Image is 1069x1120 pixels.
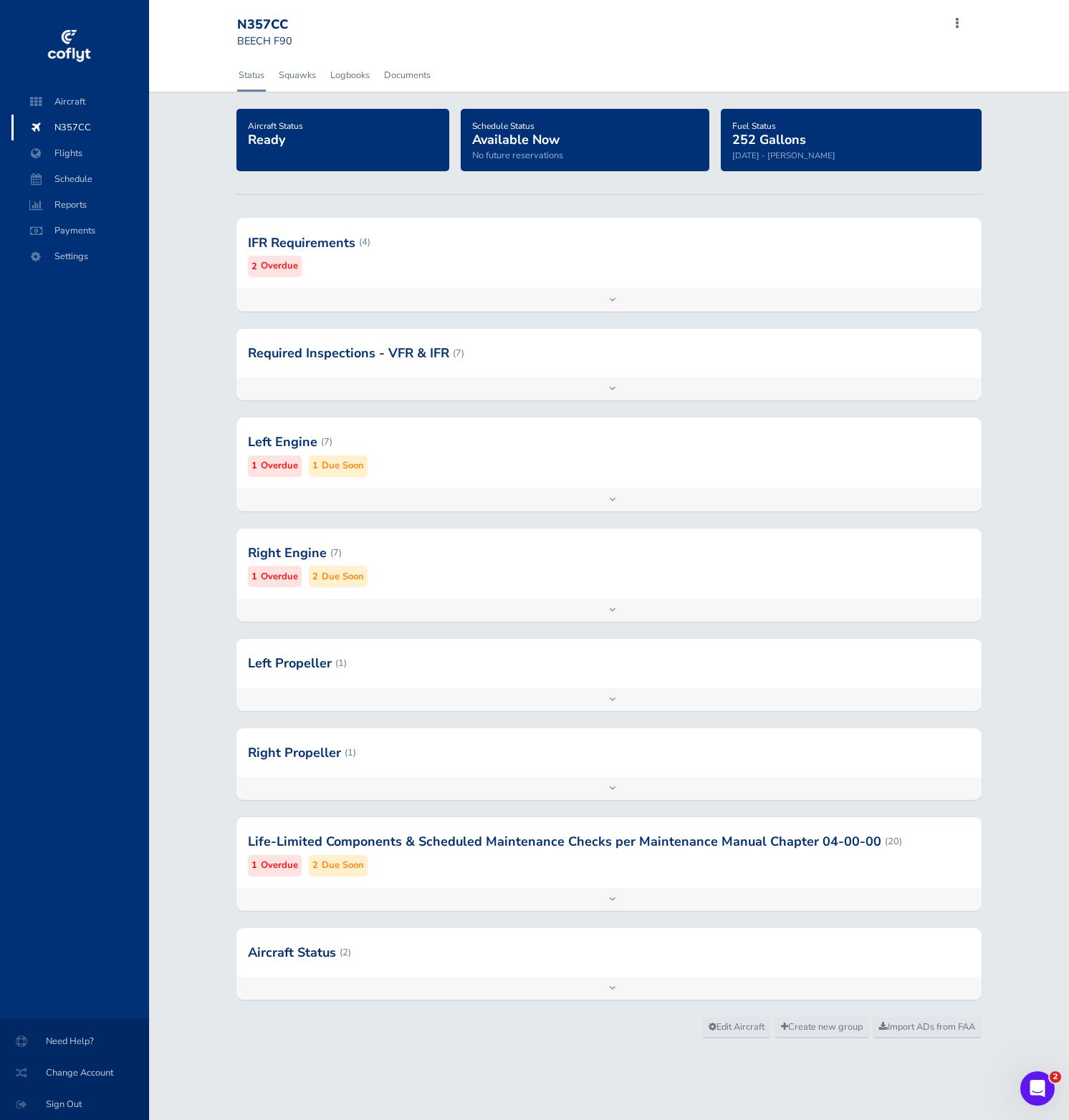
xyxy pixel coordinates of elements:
[17,1091,132,1117] span: Sign Out
[26,140,135,166] span: Flights
[1050,1071,1061,1083] span: 2
[26,115,135,140] span: N357CC
[472,120,534,132] span: Schedule Status
[383,59,432,91] a: Documents
[261,259,298,274] small: Overdue
[732,120,776,132] span: Fuel Status
[26,218,135,243] span: Payments
[329,59,371,91] a: Logbooks
[261,858,298,873] small: Overdue
[732,131,806,148] span: 252 Gallons
[26,89,135,115] span: Aircraft
[472,131,560,148] span: Available Now
[261,458,298,473] small: Overdue
[17,1028,132,1054] span: Need Help?
[277,59,317,91] a: Squawks
[472,116,560,149] a: Schedule StatusAvailable Now
[322,858,364,873] small: Due Soon
[26,192,135,218] span: Reports
[26,166,135,192] span: Schedule
[322,569,364,584] small: Due Soon
[322,458,364,473] small: Due Soon
[237,34,292,48] small: BEECH F90
[1020,1071,1055,1106] iframe: Intercom live chat
[26,243,135,269] span: Settings
[248,131,285,148] span: Ready
[237,59,266,91] a: Status
[702,1017,771,1038] a: Edit Aircraft
[879,1020,975,1033] span: Import ADs from FAA
[17,1060,132,1086] span: Change Account
[261,569,298,584] small: Overdue
[873,1017,982,1038] a: Import ADs from FAA
[237,17,340,33] div: N357CC
[775,1017,869,1038] a: Create new group
[248,120,303,132] span: Aircraft Status
[709,1020,764,1033] span: Edit Aircraft
[732,150,835,161] small: [DATE] - [PERSON_NAME]
[45,25,92,68] img: coflyt logo
[781,1020,863,1033] span: Create new group
[472,149,563,162] span: No future reservations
